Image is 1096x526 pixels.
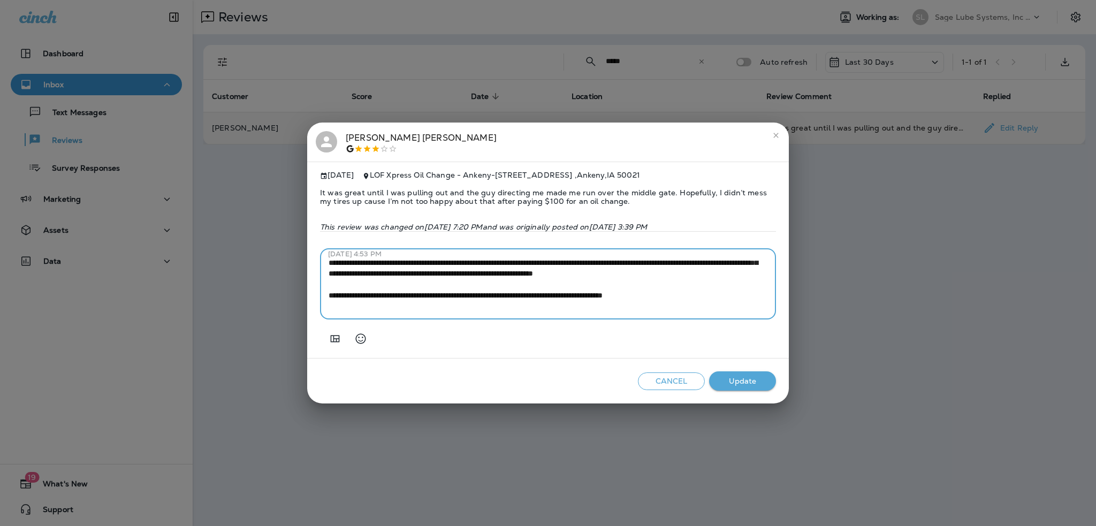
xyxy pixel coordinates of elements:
[320,223,776,231] p: This review was changed on [DATE] 7:20 PM
[350,328,371,349] button: Select an emoji
[320,171,354,180] span: [DATE]
[320,180,776,214] span: It was great until I was pulling out and the guy directing me made me run over the middle gate. H...
[483,222,648,232] span: and was originally posted on [DATE] 3:39 PM
[709,371,776,391] button: Update
[370,170,640,180] span: LOF Xpress Oil Change - Ankeny - [STREET_ADDRESS] , Ankeny , IA 50021
[346,131,497,154] div: [PERSON_NAME] [PERSON_NAME]
[767,127,785,144] button: close
[324,328,346,349] button: Add in a premade template
[638,372,705,390] button: Cancel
